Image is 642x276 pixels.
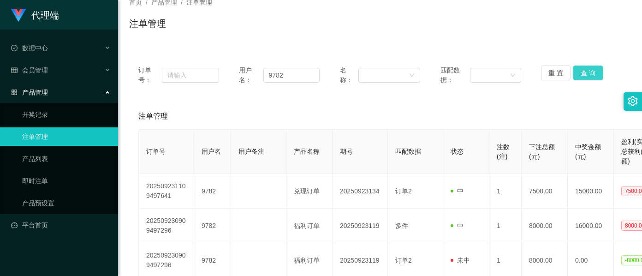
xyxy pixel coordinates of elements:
a: 开奖记录 [22,105,111,124]
span: 订单号 [146,148,166,155]
a: 代理端 [11,11,59,18]
span: 注数(注) [497,143,510,160]
td: 7500.00 [522,174,568,209]
i: 图标: check-circle-o [11,45,18,51]
span: 匹配数据 [395,148,421,155]
input: 请输入 [263,68,320,83]
td: 20250923134 [333,174,388,209]
td: 福利订单 [286,209,333,243]
span: 注单管理 [138,111,168,122]
td: 20250923119 [333,209,388,243]
span: 订单2 [395,257,412,264]
span: 多件 [395,222,408,229]
span: 下注总额(元) [529,143,555,160]
span: 订单2 [395,187,412,195]
td: 202509230909497296 [139,209,194,243]
td: 15000.00 [568,174,614,209]
a: 产品预设置 [22,194,111,212]
span: 数据中心 [11,44,48,52]
i: 图标: table [11,67,18,73]
td: 9782 [194,174,231,209]
td: 兑现订单 [286,174,333,209]
a: 即时注单 [22,172,111,190]
td: 8000.00 [522,209,568,243]
img: logo.9652507e.png [11,9,26,22]
i: 图标: down [409,72,415,79]
h1: 注单管理 [129,17,166,30]
td: 16000.00 [568,209,614,243]
i: 图标: down [510,72,516,79]
span: 产品名称 [294,148,320,155]
td: 202509231109497641 [139,174,194,209]
span: 中 [451,187,464,195]
span: 订单号： [138,66,162,85]
span: 用户名 [202,148,221,155]
span: 期号 [340,148,353,155]
td: 1 [489,209,522,243]
td: 1 [489,174,522,209]
button: 查 询 [573,66,603,80]
span: 名称： [340,66,359,85]
h1: 代理端 [31,0,59,30]
input: 请输入 [162,68,219,83]
span: 中 [451,222,464,229]
i: 图标: appstore-o [11,89,18,96]
td: 9782 [194,209,231,243]
span: 状态 [451,148,464,155]
span: 用户备注 [238,148,264,155]
a: 产品列表 [22,150,111,168]
span: 中奖金额(元) [575,143,601,160]
button: 重 置 [541,66,571,80]
a: 注单管理 [22,127,111,146]
span: 会员管理 [11,66,48,74]
a: 图标: dashboard平台首页 [11,216,111,234]
span: 匹配数据： [440,66,470,85]
i: 图标: setting [628,96,638,106]
span: 产品管理 [11,89,48,96]
span: 未中 [451,257,470,264]
span: 用户名： [239,66,263,85]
